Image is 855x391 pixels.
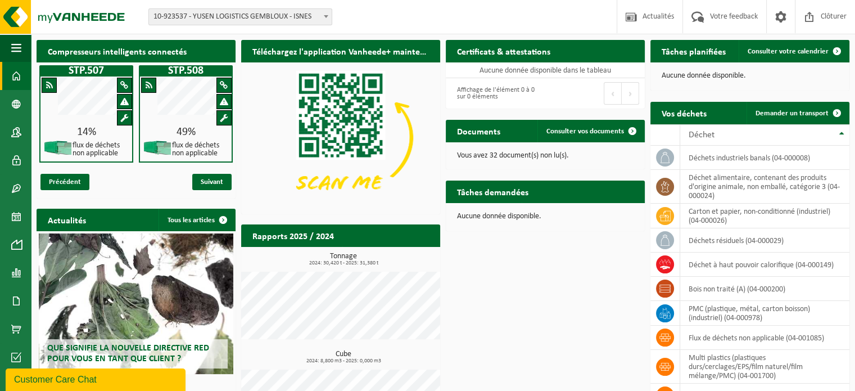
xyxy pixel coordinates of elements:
span: Que signifie la nouvelle directive RED pour vous en tant que client ? [47,344,209,363]
img: Download de VHEPlus App [241,62,440,212]
h2: Compresseurs intelligents connectés [37,40,236,62]
span: Déchet [689,131,714,140]
div: Affichage de l'élément 0 à 0 sur 0 éléments [451,81,540,106]
h2: Vos déchets [650,102,718,124]
h1: STP.507 [42,65,130,77]
h2: Tâches demandées [446,181,540,203]
p: Aucune donnée disponible. [457,213,634,221]
td: déchets industriels banals (04-000008) [680,146,849,170]
h2: Actualités [37,209,97,231]
td: Aucune donnée disponible dans le tableau [446,62,645,78]
td: PMC (plastique, métal, carton boisson) (industriel) (04-000978) [680,301,849,326]
p: Vous avez 32 document(s) non lu(s). [457,152,634,160]
h2: Documents [446,120,512,142]
span: Consulter vos documents [546,128,624,135]
span: Précédent [40,174,89,190]
div: 14% [40,127,132,138]
button: Previous [604,82,622,105]
td: multi plastics (plastiques durs/cerclages/EPS/film naturel/film mélange/PMC) (04-001700) [680,350,849,384]
iframe: chat widget [6,366,188,391]
h3: Tonnage [247,253,440,266]
a: Tous les articles [159,209,234,231]
span: 2024: 30,420 t - 2025: 31,380 t [247,260,440,266]
img: HK-XP-30-GN-00 [43,141,71,155]
a: Demander un transport [747,102,848,124]
a: Consulter les rapports [342,246,439,269]
h4: flux de déchets non applicable [73,142,128,158]
button: Next [622,82,639,105]
p: Aucune donnée disponible. [662,72,838,80]
td: carton et papier, non-conditionné (industriel) (04-000026) [680,204,849,228]
span: 2024: 8,800 m3 - 2025: 0,000 m3 [247,358,440,364]
h4: flux de déchets non applicable [172,142,228,158]
h1: STP.508 [142,65,230,77]
h3: Cube [247,350,440,364]
img: HK-XP-30-GN-00 [143,141,171,155]
span: 10-923537 - YUSEN LOGISTICS GEMBLOUX - ISNES [149,9,332,25]
a: Consulter votre calendrier [739,40,848,62]
td: déchet alimentaire, contenant des produits d'origine animale, non emballé, catégorie 3 (04-000024) [680,170,849,204]
td: déchet à haut pouvoir calorifique (04-000149) [680,253,849,277]
h2: Rapports 2025 / 2024 [241,224,345,246]
span: 10-923537 - YUSEN LOGISTICS GEMBLOUX - ISNES [148,8,332,25]
td: flux de déchets non applicable (04-001085) [680,326,849,350]
a: Que signifie la nouvelle directive RED pour vous en tant que client ? [39,233,234,374]
h2: Téléchargez l'application Vanheede+ maintenant! [241,40,440,62]
span: Consulter votre calendrier [748,48,829,55]
span: Suivant [192,174,232,190]
td: déchets résiduels (04-000029) [680,228,849,253]
div: 49% [140,127,232,138]
a: Consulter vos documents [537,120,644,142]
td: bois non traité (A) (04-000200) [680,277,849,301]
h2: Tâches planifiées [650,40,737,62]
h2: Certificats & attestations [446,40,562,62]
span: Demander un transport [756,110,829,117]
